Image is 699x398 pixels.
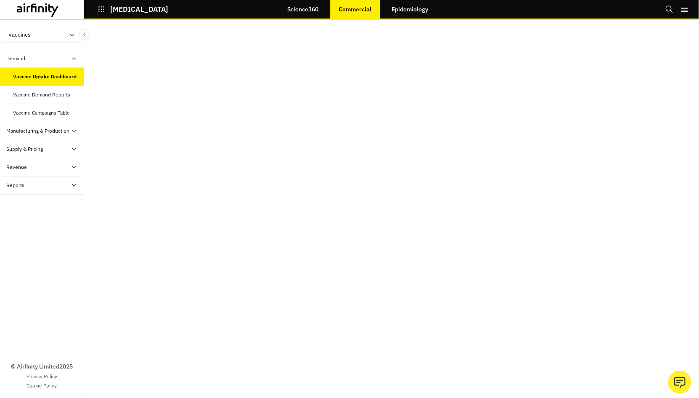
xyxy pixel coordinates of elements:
[13,109,70,117] div: Vaccine Campaigns Table
[668,371,691,394] button: Ask our analysts
[79,29,90,40] button: Close Sidebar
[13,91,71,99] div: Vaccine Demand Reports
[26,373,57,380] a: Privacy Policy
[665,2,674,16] button: Search
[7,127,70,135] div: Manufacturing & Production
[94,29,689,379] iframe: Interactive or visual content
[2,27,82,43] button: Vaccines
[13,73,77,80] div: Vaccine Uptake Dashboard
[339,6,372,13] p: Commercial
[7,55,26,62] div: Demand
[11,362,73,371] p: © Airfinity Limited 2025
[98,2,168,16] button: [MEDICAL_DATA]
[110,5,168,13] p: [MEDICAL_DATA]
[27,382,57,390] a: Cookie Policy
[7,145,43,153] div: Supply & Pricing
[7,163,27,171] div: Revenue
[7,182,25,189] div: Reports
